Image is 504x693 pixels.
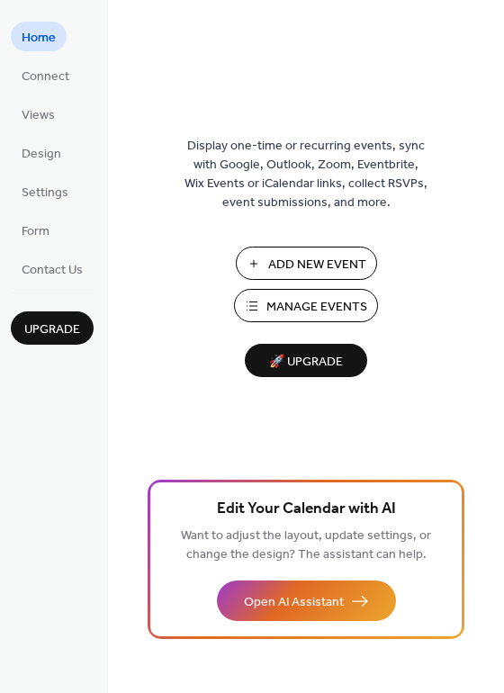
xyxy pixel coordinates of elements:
[22,106,55,125] span: Views
[22,222,49,241] span: Form
[24,320,80,339] span: Upgrade
[256,350,356,374] span: 🚀 Upgrade
[11,311,94,345] button: Upgrade
[22,184,68,202] span: Settings
[11,60,80,90] a: Connect
[11,22,67,51] a: Home
[11,254,94,283] a: Contact Us
[234,289,378,322] button: Manage Events
[181,524,431,567] span: Want to adjust the layout, update settings, or change the design? The assistant can help.
[11,176,79,206] a: Settings
[217,497,396,522] span: Edit Your Calendar with AI
[22,145,61,164] span: Design
[11,215,60,245] a: Form
[22,29,56,48] span: Home
[217,580,396,621] button: Open AI Assistant
[266,298,367,317] span: Manage Events
[184,137,427,212] span: Display one-time or recurring events, sync with Google, Outlook, Zoom, Eventbrite, Wix Events or ...
[22,261,83,280] span: Contact Us
[236,247,377,280] button: Add New Event
[11,99,66,129] a: Views
[22,67,69,86] span: Connect
[268,256,366,274] span: Add New Event
[245,344,367,377] button: 🚀 Upgrade
[244,593,344,612] span: Open AI Assistant
[11,138,72,167] a: Design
